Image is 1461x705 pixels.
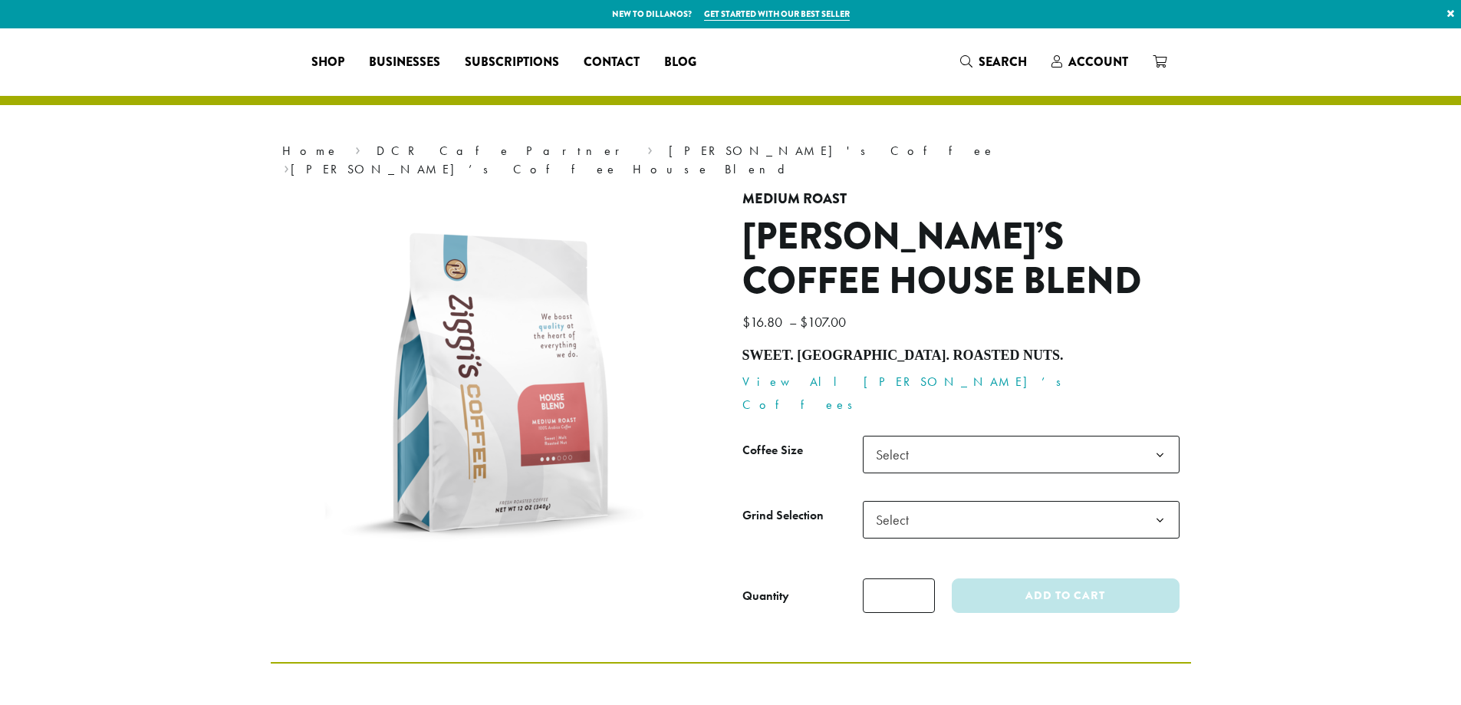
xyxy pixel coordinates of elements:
[369,53,440,72] span: Businesses
[742,313,750,331] span: $
[647,137,653,160] span: ›
[669,143,995,159] a: [PERSON_NAME]'s Coffee
[800,313,850,331] bdi: 107.00
[742,348,1180,364] h4: Sweet. [GEOGRAPHIC_DATA]. Roasted nuts.
[742,587,789,605] div: Quantity
[870,440,924,469] span: Select
[952,578,1179,613] button: Add to cart
[742,215,1180,303] h1: [PERSON_NAME]’s Coffee House Blend
[282,142,1180,179] nav: Breadcrumb
[979,53,1027,71] span: Search
[377,143,630,159] a: DCR Cafe Partner
[863,501,1180,539] span: Select
[355,137,360,160] span: ›
[299,50,357,74] a: Shop
[800,313,808,331] span: $
[742,374,1071,413] a: View All [PERSON_NAME]’s Coffees
[742,505,863,527] label: Grind Selection
[311,53,344,72] span: Shop
[742,191,1180,208] h4: Medium Roast
[742,313,786,331] bdi: 16.80
[465,53,559,72] span: Subscriptions
[948,49,1039,74] a: Search
[284,155,289,179] span: ›
[863,436,1180,473] span: Select
[704,8,850,21] a: Get started with our best seller
[789,313,797,331] span: –
[309,191,693,575] img: Ziggi's Coffee House Blend
[584,53,640,72] span: Contact
[282,143,339,159] a: Home
[664,53,696,72] span: Blog
[870,505,924,535] span: Select
[1068,53,1128,71] span: Account
[742,440,863,462] label: Coffee Size
[863,578,935,613] input: Product quantity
